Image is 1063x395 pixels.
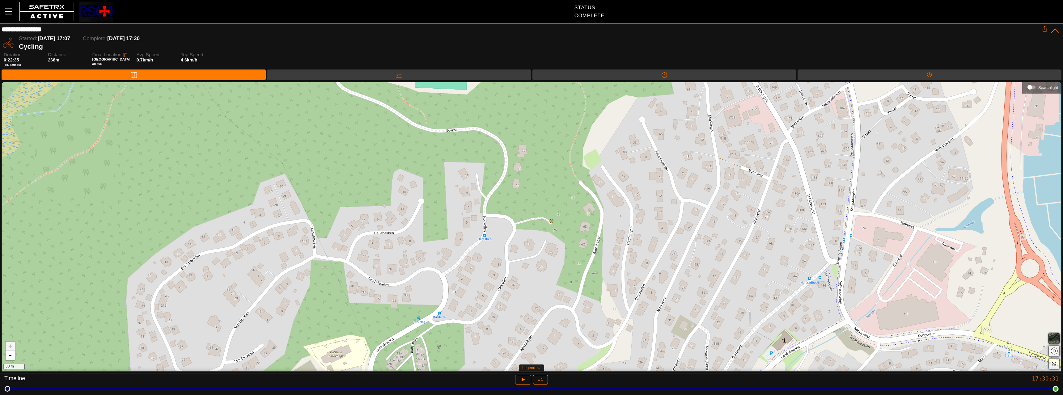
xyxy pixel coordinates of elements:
img: RescueLogo.png [79,2,113,22]
span: [DATE] 17:07 [38,36,70,41]
span: Duration [4,52,43,57]
span: 0:22:35 [4,57,19,62]
div: Searchlight [1025,82,1058,92]
span: 268m [48,57,59,62]
span: Final Location [92,52,122,57]
button: x 1 [533,375,548,384]
span: [GEOGRAPHIC_DATA] [92,57,130,61]
div: Complete [574,13,605,19]
span: Complete: [83,36,107,41]
div: Timeline [4,375,352,384]
span: Distance [48,52,87,57]
div: 30 m [3,364,25,369]
div: Splits [532,69,796,80]
span: (ex. pauses) [4,63,43,67]
span: [DATE] 17:30 [107,36,140,41]
div: Status [574,5,605,11]
img: CYCLING.svg [2,36,16,50]
a: Zoom out [6,351,15,360]
span: Top Speed [181,52,220,57]
span: x 1 [538,378,543,381]
span: at 17:30 [92,62,103,65]
a: Zoom in [6,342,15,351]
span: Avg Speed [137,52,176,57]
div: 17:30:31 [711,375,1059,382]
span: 4.6km/h [181,57,197,62]
span: Legend [522,366,535,370]
div: Map [2,69,266,80]
span: Started: [19,36,37,41]
div: Timeline [798,69,1061,80]
div: Cycling [19,43,1042,51]
span: 0.7km/h [137,57,153,62]
div: Data [267,69,531,80]
div: Searchlight [1038,85,1058,90]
